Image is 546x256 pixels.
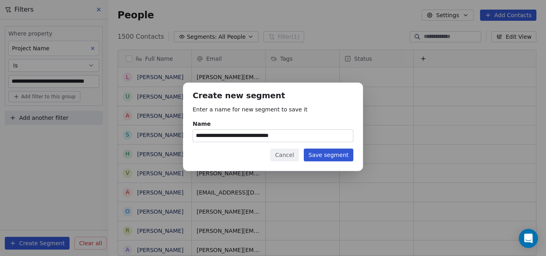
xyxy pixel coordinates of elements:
p: Enter a name for new segment to save it [193,105,353,113]
div: Name [193,120,353,128]
button: Cancel [270,149,299,161]
input: Name [193,130,353,142]
button: Save segment [304,149,353,161]
h1: Create new segment [193,92,353,101]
